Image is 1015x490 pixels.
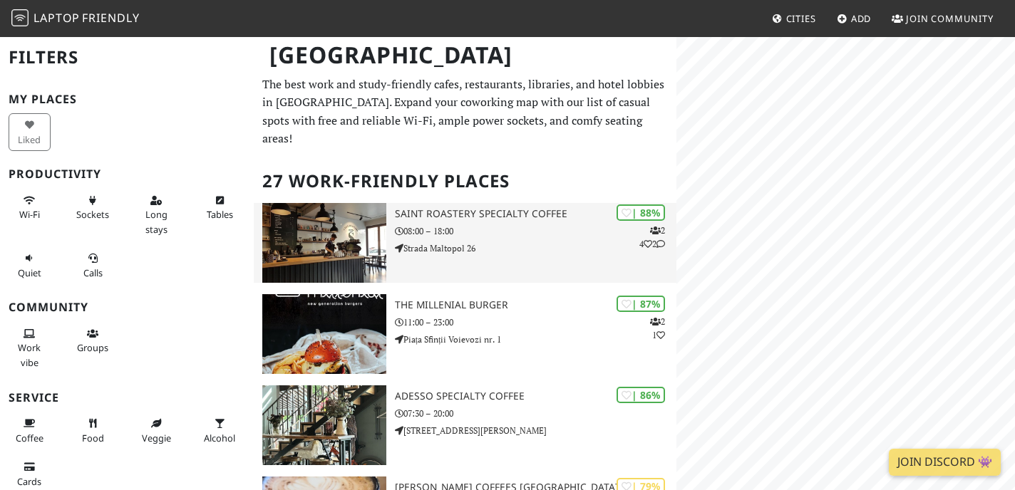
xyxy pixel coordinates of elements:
[76,208,109,221] span: Power sockets
[395,224,677,238] p: 08:00 – 18:00
[766,6,822,31] a: Cities
[395,407,677,420] p: 07:30 – 20:00
[82,10,139,26] span: Friendly
[204,432,235,444] span: Alcohol
[135,189,177,241] button: Long stays
[639,224,665,251] p: 2 4 2
[17,475,41,488] span: Credit cards
[262,385,386,465] img: ADESSO Specialty Coffee
[9,246,51,284] button: Quiet
[262,294,386,374] img: The Millenial Burger
[395,208,677,220] h3: Saint Roastery Specialty Coffee
[18,266,41,279] span: Quiet
[254,385,676,465] a: ADESSO Specialty Coffee | 86% ADESSO Specialty Coffee 07:30 – 20:00 [STREET_ADDRESS][PERSON_NAME]
[254,203,676,283] a: Saint Roastery Specialty Coffee | 88% 242 Saint Roastery Specialty Coffee 08:00 – 18:00 Strada Ma...
[83,266,103,279] span: Video/audio calls
[207,208,233,221] span: Work-friendly tables
[72,189,114,226] button: Sockets
[34,10,80,26] span: Laptop
[886,6,999,31] a: Join Community
[262,75,668,148] p: The best work and study-friendly cafes, restaurants, libraries, and hotel lobbies in [GEOGRAPHIC_...
[906,12,994,25] span: Join Community
[135,412,177,449] button: Veggie
[82,432,104,444] span: Food
[77,341,108,354] span: Group tables
[395,333,677,346] p: Piața Sfinții Voievozi nr. 1
[650,315,665,342] p: 2 1
[889,449,1001,476] a: Join Discord 👾
[9,322,51,374] button: Work vibe
[9,412,51,449] button: Coffee
[395,316,677,329] p: 11:00 – 23:00
[72,412,114,449] button: Food
[9,189,51,226] button: Wi-Fi
[142,432,171,444] span: Veggie
[395,390,677,402] h3: ADESSO Specialty Coffee
[9,301,245,314] h3: Community
[395,424,677,437] p: [STREET_ADDRESS][PERSON_NAME]
[16,432,43,444] span: Coffee
[395,241,677,255] p: Strada Maltopol 26
[72,246,114,284] button: Calls
[9,93,245,106] h3: My Places
[395,299,677,311] h3: The Millenial Burger
[262,203,386,283] img: Saint Roastery Specialty Coffee
[72,322,114,360] button: Groups
[9,36,245,79] h2: Filters
[262,160,668,203] h2: 27 Work-Friendly Places
[258,36,674,75] h1: [GEOGRAPHIC_DATA]
[9,167,245,181] h3: Productivity
[199,189,241,226] button: Tables
[19,208,40,221] span: Stable Wi-Fi
[617,296,665,312] div: | 87%
[851,12,872,25] span: Add
[254,294,676,374] a: The Millenial Burger | 87% 21 The Millenial Burger 11:00 – 23:00 Piața Sfinții Voievozi nr. 1
[9,391,245,405] h3: Service
[199,412,241,449] button: Alcohol
[11,9,29,26] img: LaptopFriendly
[145,208,168,235] span: Long stays
[617,387,665,403] div: | 86%
[11,6,140,31] a: LaptopFriendly LaptopFriendly
[617,204,665,221] div: | 88%
[18,341,41,368] span: People working
[786,12,816,25] span: Cities
[831,6,877,31] a: Add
